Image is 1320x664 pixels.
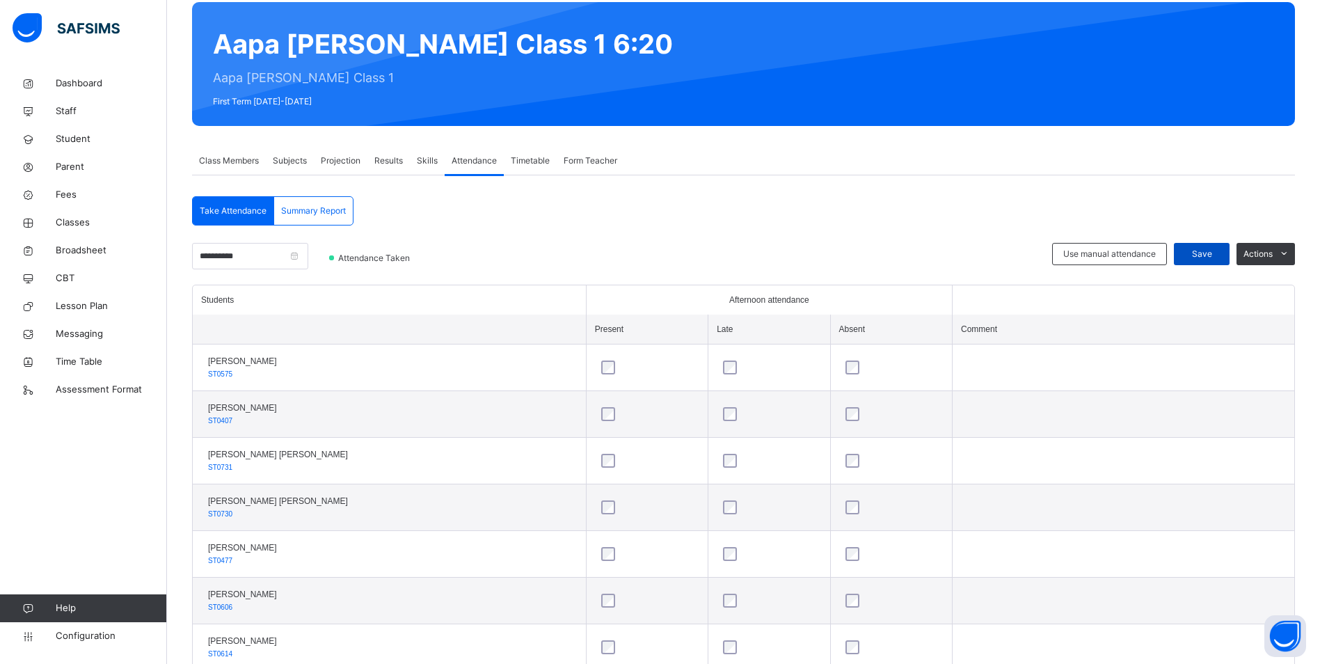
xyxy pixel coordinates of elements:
span: Afternoon attendance [729,294,809,306]
img: safsims [13,13,120,42]
span: Projection [321,155,360,167]
span: Time Table [56,355,167,369]
th: Late [708,315,830,345]
span: Use manual attendance [1063,248,1156,260]
span: [PERSON_NAME] [208,542,277,554]
span: CBT [56,271,167,285]
span: ST0575 [208,370,232,378]
span: Help [56,601,166,615]
span: [PERSON_NAME] [PERSON_NAME] [208,448,348,461]
span: [PERSON_NAME] [208,355,277,367]
span: Parent [56,160,167,174]
span: Class Members [199,155,259,167]
span: Broadsheet [56,244,167,258]
span: ST0614 [208,650,232,658]
th: Comment [953,315,1294,345]
span: Attendance [452,155,497,167]
span: ST0606 [208,603,232,611]
span: Attendance Taken [337,252,414,264]
span: Staff [56,104,167,118]
span: Actions [1243,248,1273,260]
span: [PERSON_NAME] [208,635,277,647]
span: Save [1184,248,1219,260]
span: Classes [56,216,167,230]
th: Absent [830,315,952,345]
span: Dashboard [56,77,167,90]
span: Configuration [56,629,166,643]
span: Assessment Format [56,383,167,397]
span: ST0730 [208,510,232,518]
span: ST0407 [208,417,232,425]
span: Summary Report [281,205,346,217]
span: Skills [417,155,438,167]
span: Timetable [511,155,550,167]
span: Results [374,155,403,167]
span: Messaging [56,327,167,341]
span: [PERSON_NAME] [208,402,277,414]
span: Student [56,132,167,146]
span: [PERSON_NAME] [208,588,277,601]
span: Fees [56,188,167,202]
span: ST0477 [208,557,232,564]
span: Form Teacher [564,155,617,167]
span: ST0731 [208,464,232,471]
span: [PERSON_NAME] [PERSON_NAME] [208,495,348,507]
th: Present [586,315,708,345]
th: Students [193,285,586,315]
span: Lesson Plan [56,299,167,313]
span: Subjects [273,155,307,167]
span: Take Attendance [200,205,267,217]
button: Open asap [1264,615,1306,657]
